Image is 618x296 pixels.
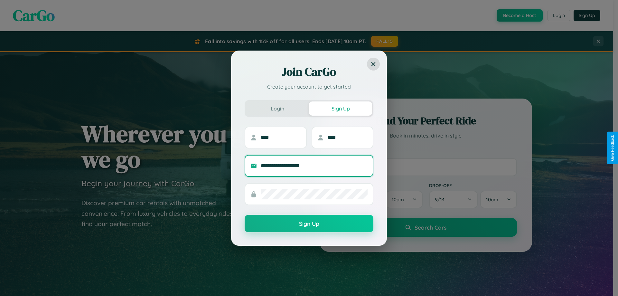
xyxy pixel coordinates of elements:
h2: Join CarGo [245,64,373,80]
p: Create your account to get started [245,83,373,91]
button: Sign Up [309,101,372,116]
button: Sign Up [245,215,373,232]
div: Give Feedback [610,135,615,161]
button: Login [246,101,309,116]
